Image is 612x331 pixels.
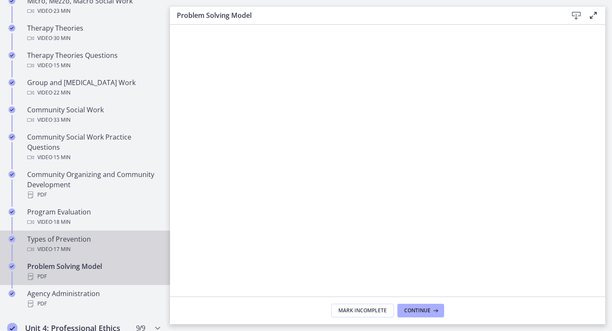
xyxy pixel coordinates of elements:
div: PDF [27,299,160,309]
div: Types of Prevention [27,234,160,254]
div: Problem Solving Model [27,261,160,282]
div: Community Organizing and Community Development [27,169,160,200]
div: Community Social Work Practice Questions [27,132,160,163]
h3: Problem Solving Model [177,10,554,20]
i: Completed [8,79,15,86]
div: Community Social Work [27,105,160,125]
div: Video [27,88,160,98]
i: Completed [8,236,15,243]
button: Continue [397,304,444,317]
div: Group and [MEDICAL_DATA] Work [27,77,160,98]
i: Completed [8,171,15,178]
span: · 18 min [52,217,71,227]
i: Completed [8,25,15,31]
div: Agency Administration [27,288,160,309]
i: Completed [8,52,15,59]
div: Video [27,115,160,125]
div: Video [27,244,160,254]
span: Continue [404,307,431,314]
div: Video [27,6,160,16]
div: Video [27,217,160,227]
span: · 15 min [52,152,71,163]
div: Video [27,33,160,43]
div: Video [27,152,160,163]
span: Mark Incomplete [338,307,387,314]
div: Video [27,60,160,71]
span: · 17 min [52,244,71,254]
i: Completed [8,263,15,270]
i: Completed [8,208,15,215]
div: PDF [27,190,160,200]
span: · 15 min [52,60,71,71]
span: · 23 min [52,6,71,16]
div: Therapy Theories [27,23,160,43]
span: · 33 min [52,115,71,125]
i: Completed [8,134,15,140]
div: Program Evaluation [27,207,160,227]
span: · 22 min [52,88,71,98]
i: Completed [8,106,15,113]
span: · 30 min [52,33,71,43]
i: Completed [8,290,15,297]
div: PDF [27,271,160,282]
button: Mark Incomplete [331,304,394,317]
div: Therapy Theories Questions [27,50,160,71]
